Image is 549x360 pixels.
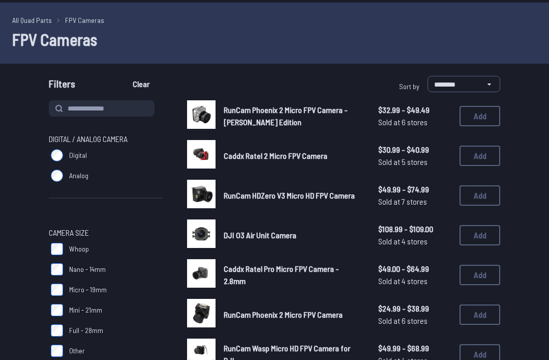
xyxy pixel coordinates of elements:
[69,264,106,274] span: Nano - 14mm
[378,183,451,196] span: $49.99 - $74.99
[51,170,63,182] input: Analog
[224,264,339,286] span: Caddx Ratel Pro Micro FPV Camera - 2.8mm
[460,185,500,206] button: Add
[51,243,63,255] input: Whoop
[187,299,216,330] a: image
[460,146,500,166] button: Add
[49,227,89,239] span: Camera Size
[51,324,63,337] input: Full - 28mm
[224,150,362,162] a: Caddx Ratel 2 Micro FPV Camera
[187,180,216,211] a: image
[12,15,52,25] a: All Quad Parts
[224,230,296,240] span: DJI O3 Air Unit Camera
[69,150,87,160] span: Digital
[124,76,158,92] button: Clear
[224,190,355,200] span: RunCam HDZero V3 Micro HD FPV Camera
[69,171,88,181] span: Analog
[69,346,85,356] span: Other
[49,133,128,145] span: Digital / Analog Camera
[399,82,419,91] span: Sort by
[224,309,362,321] a: RunCam Phoenix 2 Micro FPV Camera
[378,196,451,208] span: Sold at 7 stores
[378,342,451,354] span: $49.99 - $68.99
[378,275,451,287] span: Sold at 4 stores
[187,180,216,208] img: image
[187,219,216,251] a: image
[378,116,451,128] span: Sold at 6 stores
[187,259,216,288] img: image
[69,244,89,254] span: Whoop
[378,263,451,275] span: $49.00 - $64.99
[69,325,103,336] span: Full - 28mm
[428,76,500,92] select: Sort by
[378,235,451,247] span: Sold at 4 stores
[51,345,63,357] input: Other
[378,144,451,156] span: $30.99 - $40.99
[51,284,63,296] input: Micro - 19mm
[224,189,362,202] a: RunCam HDZero V3 Micro HD FPV Camera
[224,310,343,319] span: RunCam Phoenix 2 Micro FPV Camera
[187,259,216,291] a: image
[378,104,451,116] span: $32.99 - $49.49
[224,229,362,241] a: DJI O3 Air Unit Camera
[187,100,216,129] img: image
[224,151,327,160] span: Caddx Ratel 2 Micro FPV Camera
[460,304,500,325] button: Add
[12,27,537,51] h1: FPV Cameras
[378,223,451,235] span: $108.99 - $109.00
[224,263,362,287] a: Caddx Ratel Pro Micro FPV Camera - 2.8mm
[51,263,63,275] input: Nano - 14mm
[49,76,75,96] span: Filters
[224,105,348,127] span: RunCam Phoenix 2 Micro FPV Camera - [PERSON_NAME] Edition
[69,285,107,295] span: Micro - 19mm
[51,149,63,161] input: Digital
[460,265,500,285] button: Add
[187,219,216,248] img: image
[69,305,102,315] span: Mini - 21mm
[187,140,216,169] img: image
[187,299,216,327] img: image
[378,156,451,168] span: Sold at 5 stores
[187,100,216,132] a: image
[51,304,63,316] input: Mini - 21mm
[187,140,216,172] a: image
[378,302,451,315] span: $24.99 - $38.99
[460,106,500,126] button: Add
[378,315,451,327] span: Sold at 6 stores
[460,225,500,245] button: Add
[65,15,104,25] a: FPV Cameras
[224,104,362,128] a: RunCam Phoenix 2 Micro FPV Camera - [PERSON_NAME] Edition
